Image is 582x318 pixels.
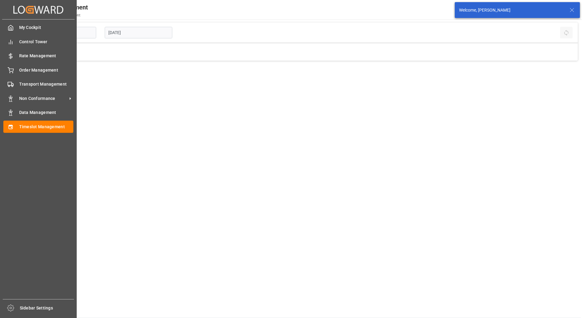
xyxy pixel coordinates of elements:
[3,50,73,62] a: Rate Management
[3,107,73,118] a: Data Management
[19,53,74,59] span: Rate Management
[19,109,74,116] span: Data Management
[19,39,74,45] span: Control Tower
[19,124,74,130] span: Timeslot Management
[105,27,172,38] input: DD.MM.YYYY
[19,81,74,87] span: Transport Management
[19,24,74,31] span: My Cockpit
[20,305,74,311] span: Sidebar Settings
[3,121,73,132] a: Timeslot Management
[19,67,74,73] span: Order Management
[3,64,73,76] a: Order Management
[459,7,564,13] div: Welcome, [PERSON_NAME]
[3,22,73,34] a: My Cockpit
[19,95,67,102] span: Non Conformance
[3,78,73,90] a: Transport Management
